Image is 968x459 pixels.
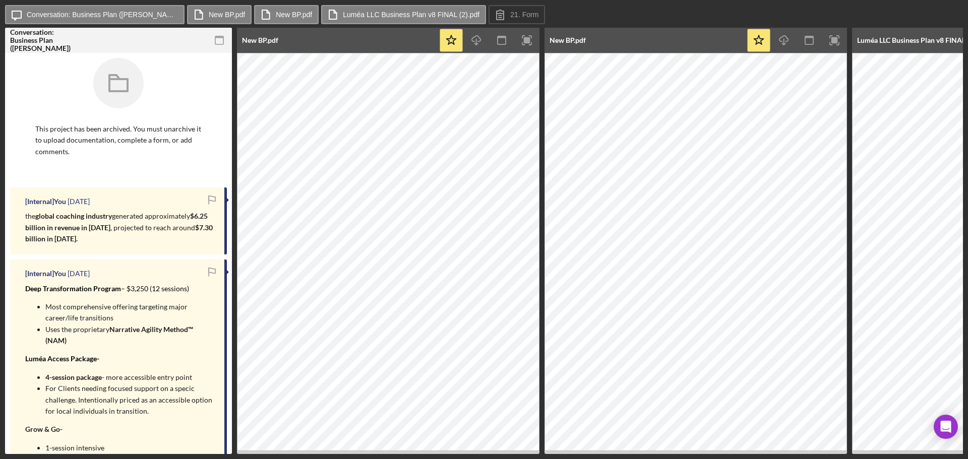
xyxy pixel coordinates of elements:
label: New BP.pdf [209,11,245,19]
label: Conversation: Business Plan ([PERSON_NAME]) [27,11,178,19]
button: New BP.pdf [187,5,252,24]
p: 1-session intensive [45,442,214,453]
mark: Deep Transformation Program [25,284,121,293]
div: Conversation: Business Plan ([PERSON_NAME]) [10,28,81,52]
label: Luméa LLC Business Plan v8 FINAL (2).pdf [343,11,479,19]
p: - more accessible entry point [45,372,214,383]
strong: 4-session package [45,373,102,381]
div: [Internal] You [25,270,66,278]
div: Open Intercom Messenger [934,415,958,439]
strong: Grow & Go- [25,425,63,433]
div: New BP.pdf [242,36,278,44]
p: Uses the proprietary [45,324,214,347]
mark: Luméa Access Package- [25,354,99,363]
button: New BP.pdf [254,5,319,24]
button: 21. Form [489,5,545,24]
p: Most comprehensive offering targeting major career/life transitions [45,301,214,324]
strong: $6.25 billion in revenue in [DATE] [25,212,209,231]
time: 2025-07-17 15:24 [68,270,90,278]
label: New BP.pdf [276,11,312,19]
strong: global coaching industry [35,212,112,220]
p: This project has been archived. You must unarchive it to upload documentation, complete a form, o... [35,123,202,157]
p: the generated approximately , projected to reach around [25,211,214,244]
button: Conversation: Business Plan ([PERSON_NAME]) [5,5,185,24]
div: [Internal] You [25,198,66,206]
button: Luméa LLC Business Plan v8 FINAL (2).pdf [321,5,486,24]
time: 2025-08-18 21:14 [68,198,90,206]
p: For Clients needing focused support on a specic challenge. Intentionally priced as an accessible ... [45,383,214,417]
mark: – $3,250 (12 sessions) [121,284,189,293]
strong: Narrative Agility Method™ (NAM) [45,325,195,345]
div: New BP.pdf [550,36,586,44]
label: 21. Form [510,11,538,19]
